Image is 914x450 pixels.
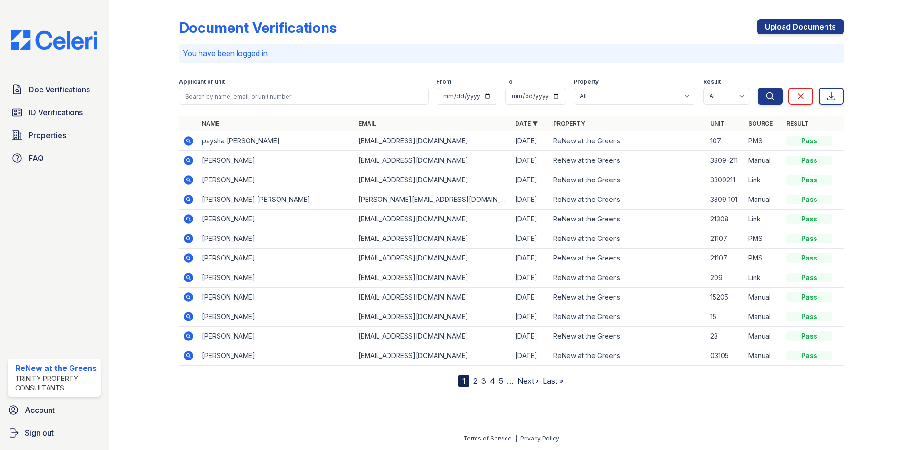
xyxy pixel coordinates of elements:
[706,307,745,327] td: 15
[511,210,549,229] td: [DATE]
[574,78,599,86] label: Property
[198,346,355,366] td: [PERSON_NAME]
[490,376,495,386] a: 4
[745,131,783,151] td: PMS
[515,435,517,442] div: |
[511,190,549,210] td: [DATE]
[511,327,549,346] td: [DATE]
[706,249,745,268] td: 21107
[8,103,101,122] a: ID Verifications
[745,307,783,327] td: Manual
[549,288,706,307] td: ReNew at the Greens
[507,375,514,387] span: …
[706,288,745,307] td: 15205
[706,229,745,249] td: 21107
[786,234,832,243] div: Pass
[355,249,511,268] td: [EMAIL_ADDRESS][DOMAIN_NAME]
[179,19,337,36] div: Document Verifications
[786,273,832,282] div: Pass
[511,307,549,327] td: [DATE]
[786,156,832,165] div: Pass
[198,268,355,288] td: [PERSON_NAME]
[198,170,355,190] td: [PERSON_NAME]
[458,375,469,387] div: 1
[4,400,105,420] a: Account
[706,131,745,151] td: 107
[355,151,511,170] td: [EMAIL_ADDRESS][DOMAIN_NAME]
[706,327,745,346] td: 23
[549,229,706,249] td: ReNew at the Greens
[179,88,429,105] input: Search by name, email, or unit number
[706,170,745,190] td: 3309211
[549,190,706,210] td: ReNew at the Greens
[786,175,832,185] div: Pass
[437,78,451,86] label: From
[745,249,783,268] td: PMS
[198,190,355,210] td: [PERSON_NAME] [PERSON_NAME]
[499,376,503,386] a: 5
[786,253,832,263] div: Pass
[4,30,105,50] img: CE_Logo_Blue-a8612792a0a2168367f1c8372b55b34899dd931a85d93a1a3d3e32e68fde9ad4.png
[198,229,355,249] td: [PERSON_NAME]
[549,249,706,268] td: ReNew at the Greens
[549,327,706,346] td: ReNew at the Greens
[517,376,539,386] a: Next ›
[355,346,511,366] td: [EMAIL_ADDRESS][DOMAIN_NAME]
[29,130,66,141] span: Properties
[511,229,549,249] td: [DATE]
[4,423,105,442] a: Sign out
[549,307,706,327] td: ReNew at the Greens
[786,312,832,321] div: Pass
[15,362,97,374] div: ReNew at the Greens
[463,435,512,442] a: Terms of Service
[355,210,511,229] td: [EMAIL_ADDRESS][DOMAIN_NAME]
[15,374,97,393] div: Trinity Property Consultants
[198,210,355,229] td: [PERSON_NAME]
[706,268,745,288] td: 209
[358,120,376,127] a: Email
[549,151,706,170] td: ReNew at the Greens
[8,126,101,145] a: Properties
[549,346,706,366] td: ReNew at the Greens
[553,120,585,127] a: Property
[745,151,783,170] td: Manual
[8,80,101,99] a: Doc Verifications
[198,151,355,170] td: [PERSON_NAME]
[202,120,219,127] a: Name
[786,331,832,341] div: Pass
[355,190,511,210] td: [PERSON_NAME][EMAIL_ADDRESS][DOMAIN_NAME]
[25,427,54,439] span: Sign out
[520,435,559,442] a: Privacy Policy
[786,351,832,360] div: Pass
[511,151,549,170] td: [DATE]
[511,249,549,268] td: [DATE]
[745,210,783,229] td: Link
[511,346,549,366] td: [DATE]
[198,288,355,307] td: [PERSON_NAME]
[745,288,783,307] td: Manual
[29,107,83,118] span: ID Verifications
[786,120,809,127] a: Result
[745,229,783,249] td: PMS
[511,170,549,190] td: [DATE]
[511,131,549,151] td: [DATE]
[198,307,355,327] td: [PERSON_NAME]
[745,346,783,366] td: Manual
[745,170,783,190] td: Link
[511,268,549,288] td: [DATE]
[706,210,745,229] td: 21308
[179,78,225,86] label: Applicant or unit
[355,268,511,288] td: [EMAIL_ADDRESS][DOMAIN_NAME]
[786,195,832,204] div: Pass
[355,170,511,190] td: [EMAIL_ADDRESS][DOMAIN_NAME]
[748,120,773,127] a: Source
[355,307,511,327] td: [EMAIL_ADDRESS][DOMAIN_NAME]
[29,84,90,95] span: Doc Verifications
[198,131,355,151] td: paysha [PERSON_NAME]
[355,327,511,346] td: [EMAIL_ADDRESS][DOMAIN_NAME]
[29,152,44,164] span: FAQ
[703,78,721,86] label: Result
[786,136,832,146] div: Pass
[473,376,477,386] a: 2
